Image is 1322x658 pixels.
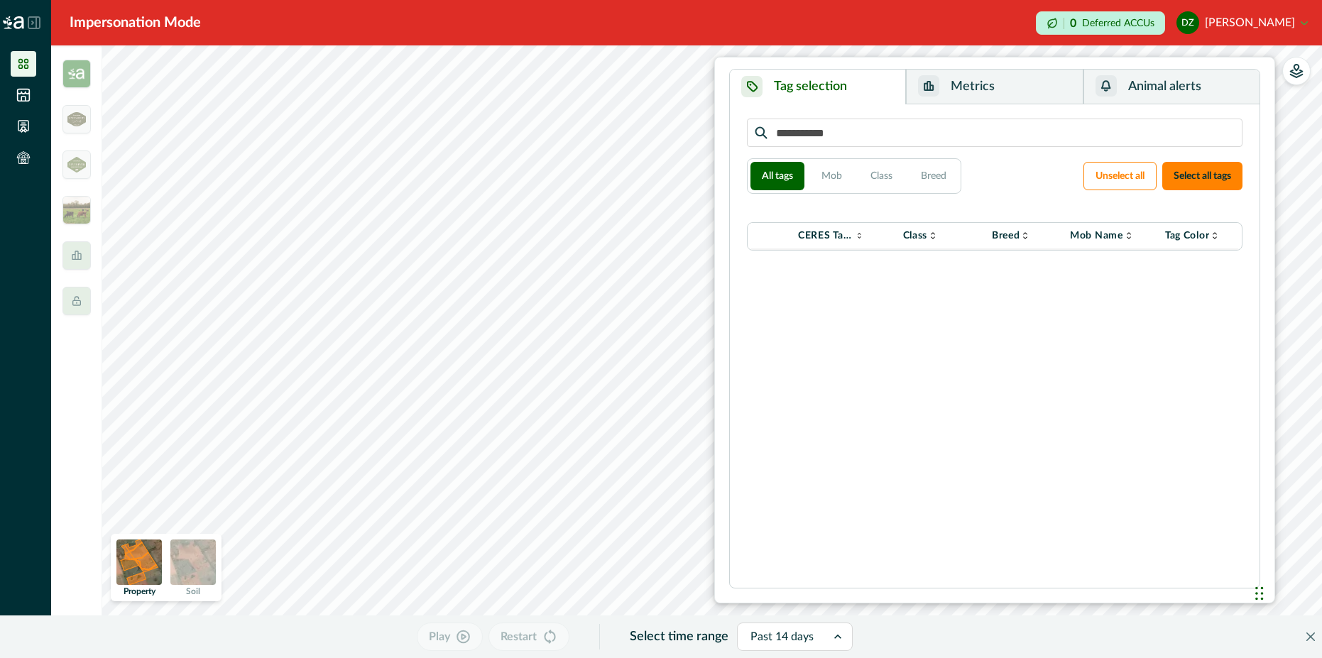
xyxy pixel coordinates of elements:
[429,628,450,645] p: Play
[630,627,728,647] p: Select time range
[906,70,1083,104] button: Metrics
[1070,230,1123,241] p: Mob Name
[1083,162,1157,190] button: Unselect all
[903,230,928,241] p: Class
[1082,18,1154,28] p: Deferred ACCUs
[859,162,904,190] button: Class
[1176,6,1308,40] button: Donna Zaidan[PERSON_NAME]
[116,539,162,585] img: property preview
[124,587,155,596] p: Property
[170,539,216,585] img: soil preview
[1255,572,1264,615] div: Drag
[1299,625,1322,648] button: Close
[992,230,1020,241] p: Breed
[488,623,569,651] button: Restart
[70,12,201,33] div: Impersonation Mode
[62,60,91,88] img: insight_carbon-39e2b7a3.png
[798,230,855,241] p: CERES Tag VID
[3,16,24,29] img: Logo
[67,157,86,172] img: greenham_never_ever-a684a177.png
[730,70,906,104] button: Tag selection
[1070,18,1076,29] p: 0
[1083,70,1260,104] button: Animal alerts
[67,112,86,126] img: greenham_logo-5a2340bd.png
[102,45,1322,658] canvas: Map
[1162,162,1242,190] button: Select all tags
[186,587,200,596] p: Soil
[1251,558,1322,626] iframe: Chat Widget
[909,162,958,190] button: Breed
[810,162,853,190] button: Mob
[750,162,804,190] button: All tags
[1165,230,1209,241] p: Tag Color
[501,628,537,645] p: Restart
[417,623,483,651] button: Play
[62,196,91,224] img: insight_readygraze-175b0a17.jpg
